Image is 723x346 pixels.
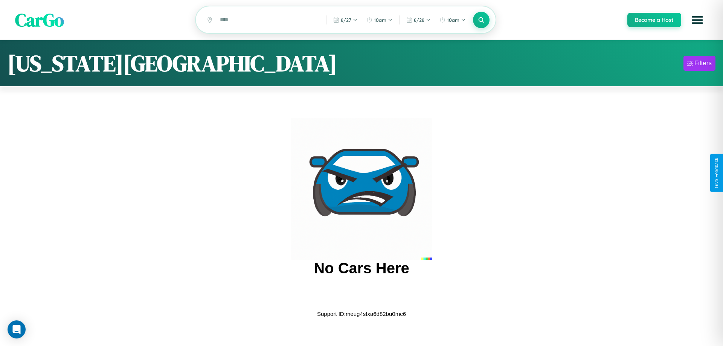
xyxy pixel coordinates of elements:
p: Support ID: meug4sfxa6d82bu0mc6 [317,309,406,319]
h2: No Cars Here [314,260,409,277]
div: Give Feedback [714,158,719,188]
button: Become a Host [627,13,681,27]
div: Open Intercom Messenger [8,320,26,338]
div: Filters [694,59,712,67]
span: 10am [447,17,459,23]
button: 10am [436,14,469,26]
button: Filters [683,56,715,71]
img: car [291,118,432,260]
button: 8/27 [329,14,361,26]
span: 8 / 28 [414,17,424,23]
h1: [US_STATE][GEOGRAPHIC_DATA] [8,48,337,79]
span: CarGo [15,8,64,32]
button: 8/28 [403,14,434,26]
span: 10am [374,17,386,23]
span: 8 / 27 [341,17,351,23]
button: Open menu [687,9,708,30]
button: 10am [363,14,396,26]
